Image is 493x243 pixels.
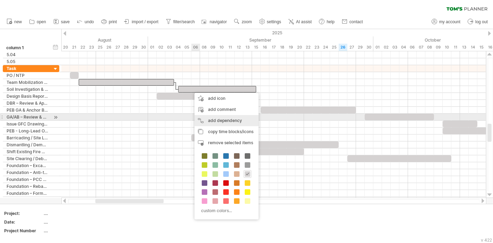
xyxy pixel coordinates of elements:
div: Date: [4,219,42,225]
a: filter/search [164,17,197,26]
div: Project: [4,210,42,216]
div: Design Basis Report (DBR) [7,93,48,99]
div: Thursday, 18 September 2025 [278,44,287,51]
a: contact [340,17,365,26]
div: Friday, 5 September 2025 [183,44,191,51]
a: log out [466,17,490,26]
div: Foundation – PCC Blinding [7,176,48,183]
span: help [327,19,335,24]
div: Foundation – Formwork [7,190,48,197]
div: Friday, 26 September 2025 [339,44,347,51]
div: Tuesday, 30 September 2025 [365,44,373,51]
div: Wednesday, 10 September 2025 [217,44,226,51]
div: 5.05 [7,58,48,65]
div: add dependency [194,115,259,126]
span: AI assist [296,19,312,24]
div: Saturday, 20 September 2025 [295,44,304,51]
span: open [37,19,46,24]
div: Wednesday, 17 September 2025 [269,44,278,51]
div: Foundation – Excavation & Verification [7,162,48,169]
div: Monday, 6 October 2025 [408,44,417,51]
a: new [5,17,24,26]
span: contact [349,19,363,24]
div: Dismantling / Demolition (if any) [7,141,48,148]
span: my account [439,19,460,24]
div: Foundation – Concrete Pour & Finishing [7,197,48,203]
div: Site Clearing / Debris / Levelling / Layouts [7,155,48,162]
div: .... [44,219,102,225]
div: Team Mobilization & Site Establishment [7,79,48,86]
div: Barricading / Site Logistics Setup [7,134,48,141]
div: add comment [194,104,259,115]
a: undo [75,17,96,26]
div: Wednesday, 24 September 2025 [321,44,330,51]
a: zoom [232,17,254,26]
div: Thursday, 21 August 2025 [70,44,79,51]
div: PEB GA & Anchor Bolt Drawings [7,107,48,113]
a: save [52,17,72,26]
div: Friday, 19 September 2025 [287,44,295,51]
div: GA/AB – Review & Approval [7,114,48,120]
a: settings [258,17,283,26]
div: PEB - Long-Lead Ordering [7,128,48,134]
a: print [100,17,119,26]
div: Wednesday, 27 August 2025 [113,44,122,51]
span: import / export [132,19,158,24]
div: Tuesday, 23 September 2025 [313,44,321,51]
div: Monday, 8 September 2025 [200,44,209,51]
span: print [109,19,117,24]
div: Friday, 29 August 2025 [131,44,139,51]
div: Monday, 22 September 2025 [304,44,313,51]
div: custom colors... [198,206,253,215]
div: Friday, 22 August 2025 [79,44,87,51]
a: my account [430,17,462,26]
div: Thursday, 11 September 2025 [226,44,235,51]
a: open [27,17,48,26]
div: Wednesday, 15 October 2025 [477,44,486,51]
div: Saturday, 6 September 2025 [191,44,200,51]
span: filter/search [173,19,195,24]
div: Saturday, 4 October 2025 [399,44,408,51]
div: Thursday, 4 September 2025 [174,44,183,51]
span: save [61,19,70,24]
div: Foundation – Anti-termite Treatment (trenches) [7,169,48,176]
div: Monday, 25 August 2025 [96,44,105,51]
div: Tuesday, 16 September 2025 [261,44,269,51]
div: Thursday, 25 September 2025 [330,44,339,51]
div: Saturday, 13 September 2025 [243,44,252,51]
div: Friday, 3 October 2025 [391,44,399,51]
div: Monday, 15 September 2025 [252,44,261,51]
span: navigator [210,19,227,24]
a: AI assist [287,17,314,26]
a: import / export [122,17,161,26]
div: Thursday, 9 October 2025 [434,44,443,51]
span: zoom [242,19,252,24]
span: log out [475,19,488,24]
div: Friday, 10 October 2025 [443,44,451,51]
div: Issue GFC Drawings (Civil/PEB/MEP) [7,121,48,127]
div: September 2025 [148,36,373,44]
div: Foundation – Rebar Cutting & Binding [7,183,48,190]
a: help [317,17,337,26]
span: remove selected items [208,140,253,145]
div: Wednesday, 8 October 2025 [425,44,434,51]
div: Monday, 29 September 2025 [356,44,365,51]
div: Wednesday, 20 August 2025 [61,44,70,51]
div: DBR – Review & Approval [7,100,48,106]
div: Saturday, 27 September 2025 [347,44,356,51]
div: Task [7,65,48,72]
div: Saturday, 30 August 2025 [139,44,148,51]
div: scroll to activity [52,114,59,121]
div: v 422 [481,237,492,243]
div: Wednesday, 3 September 2025 [165,44,174,51]
div: add icon [194,93,259,104]
div: Project Number [4,228,42,234]
span: copy time blocks/icons [208,129,253,134]
div: Saturday, 23 August 2025 [87,44,96,51]
div: Soil Investigation & Topographic Survey [7,86,48,93]
span: settings [267,19,281,24]
div: .... [44,228,102,234]
div: 5.04 [7,51,48,58]
div: Tuesday, 2 September 2025 [157,44,165,51]
div: Tuesday, 14 October 2025 [469,44,477,51]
